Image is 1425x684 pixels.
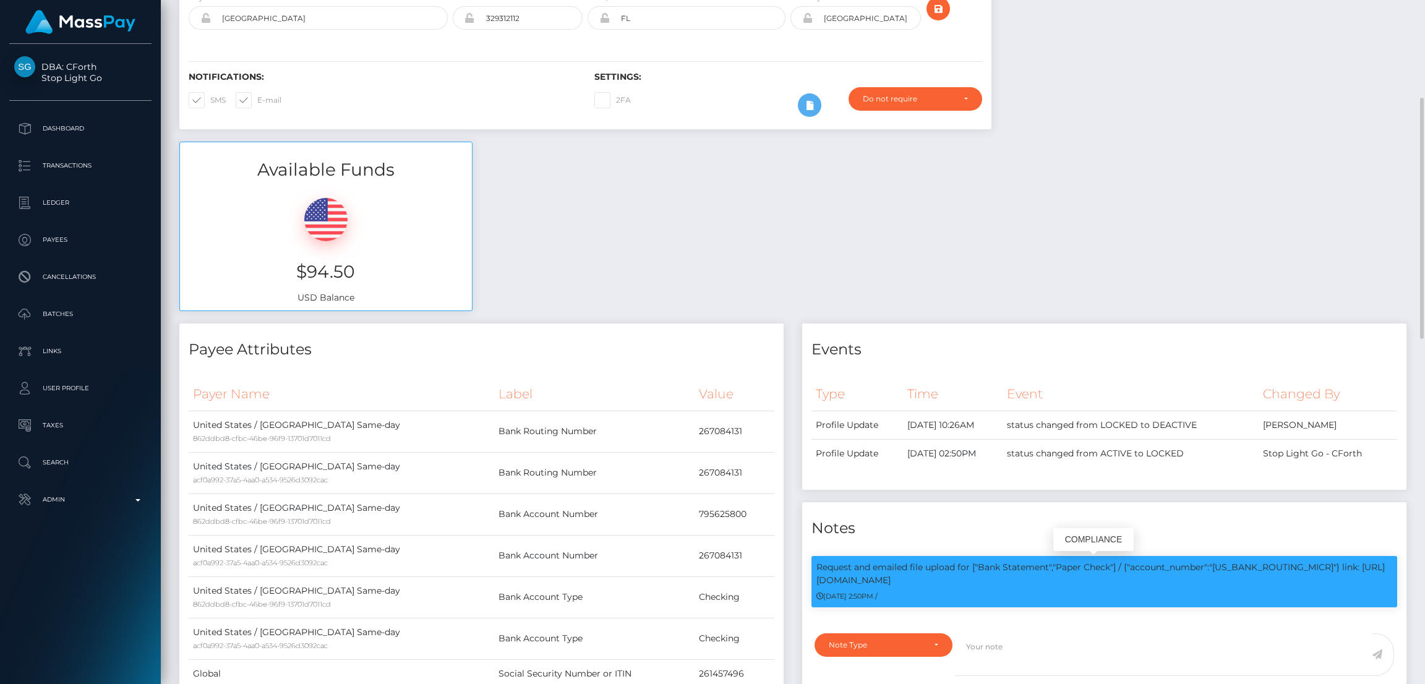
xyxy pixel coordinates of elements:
[494,452,695,494] td: Bank Routing Number
[816,561,1392,587] p: Request and emailed file upload for ["Bank Statement","Paper Check"] / {"account_number":"[US_BAN...
[863,94,954,104] div: Do not require
[189,618,494,659] td: United States / [GEOGRAPHIC_DATA] Same-day
[1003,411,1259,439] td: status changed from LOCKED to DEACTIVE
[1053,528,1134,551] div: COMPLIANCE
[9,113,152,144] a: Dashboard
[14,453,147,472] p: Search
[14,156,147,175] p: Transactions
[903,411,1003,439] td: [DATE] 10:26AM
[695,411,774,452] td: 267084131
[9,262,152,293] a: Cancellations
[14,268,147,286] p: Cancellations
[9,299,152,330] a: Batches
[9,447,152,478] a: Search
[9,373,152,404] a: User Profile
[9,484,152,515] a: Admin
[9,61,152,83] span: DBA: CForth Stop Light Go
[14,231,147,249] p: Payees
[695,576,774,618] td: Checking
[903,377,1003,411] th: Time
[180,182,472,310] div: USD Balance
[189,72,576,82] h6: Notifications:
[494,494,695,535] td: Bank Account Number
[14,379,147,398] p: User Profile
[193,517,331,526] small: 862ddbd8-cfbc-46be-96f9-13701d7011cd
[594,92,631,108] label: 2FA
[695,618,774,659] td: Checking
[193,558,328,567] small: acf0a992-37a5-4aa0-a534-9526d3092cac
[494,576,695,618] td: Bank Account Type
[189,92,226,108] label: SMS
[193,434,331,443] small: 862ddbd8-cfbc-46be-96f9-13701d7011cd
[1259,411,1397,439] td: [PERSON_NAME]
[9,150,152,181] a: Transactions
[193,600,331,609] small: 862ddbd8-cfbc-46be-96f9-13701d7011cd
[1003,377,1259,411] th: Event
[9,410,152,441] a: Taxes
[189,535,494,576] td: United States / [GEOGRAPHIC_DATA] Same-day
[695,452,774,494] td: 267084131
[816,592,878,601] small: [DATE] 2:50PM /
[14,56,35,77] img: Stop Light Go
[189,339,774,361] h4: Payee Attributes
[189,452,494,494] td: United States / [GEOGRAPHIC_DATA] Same-day
[494,535,695,576] td: Bank Account Number
[849,87,982,111] button: Do not require
[829,640,924,650] div: Note Type
[304,198,348,241] img: USD.png
[14,194,147,212] p: Ledger
[14,342,147,361] p: Links
[1003,439,1259,468] td: status changed from ACTIVE to LOCKED
[9,187,152,218] a: Ledger
[9,336,152,367] a: Links
[180,158,472,182] h3: Available Funds
[1259,377,1397,411] th: Changed By
[815,633,952,657] button: Note Type
[14,416,147,435] p: Taxes
[236,92,281,108] label: E-mail
[811,377,903,411] th: Type
[1259,439,1397,468] td: Stop Light Go - CForth
[14,119,147,138] p: Dashboard
[189,260,463,284] h3: $94.50
[695,494,774,535] td: 795625800
[903,439,1003,468] td: [DATE] 02:50PM
[695,535,774,576] td: 267084131
[811,339,1397,361] h4: Events
[193,476,328,484] small: acf0a992-37a5-4aa0-a534-9526d3092cac
[189,411,494,452] td: United States / [GEOGRAPHIC_DATA] Same-day
[189,377,494,411] th: Payer Name
[494,377,695,411] th: Label
[9,224,152,255] a: Payees
[14,490,147,509] p: Admin
[494,618,695,659] td: Bank Account Type
[695,377,774,411] th: Value
[811,518,1397,539] h4: Notes
[594,72,982,82] h6: Settings:
[193,641,328,650] small: acf0a992-37a5-4aa0-a534-9526d3092cac
[811,439,903,468] td: Profile Update
[14,305,147,323] p: Batches
[25,10,135,34] img: MassPay Logo
[189,494,494,535] td: United States / [GEOGRAPHIC_DATA] Same-day
[494,411,695,452] td: Bank Routing Number
[811,411,903,439] td: Profile Update
[189,576,494,618] td: United States / [GEOGRAPHIC_DATA] Same-day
